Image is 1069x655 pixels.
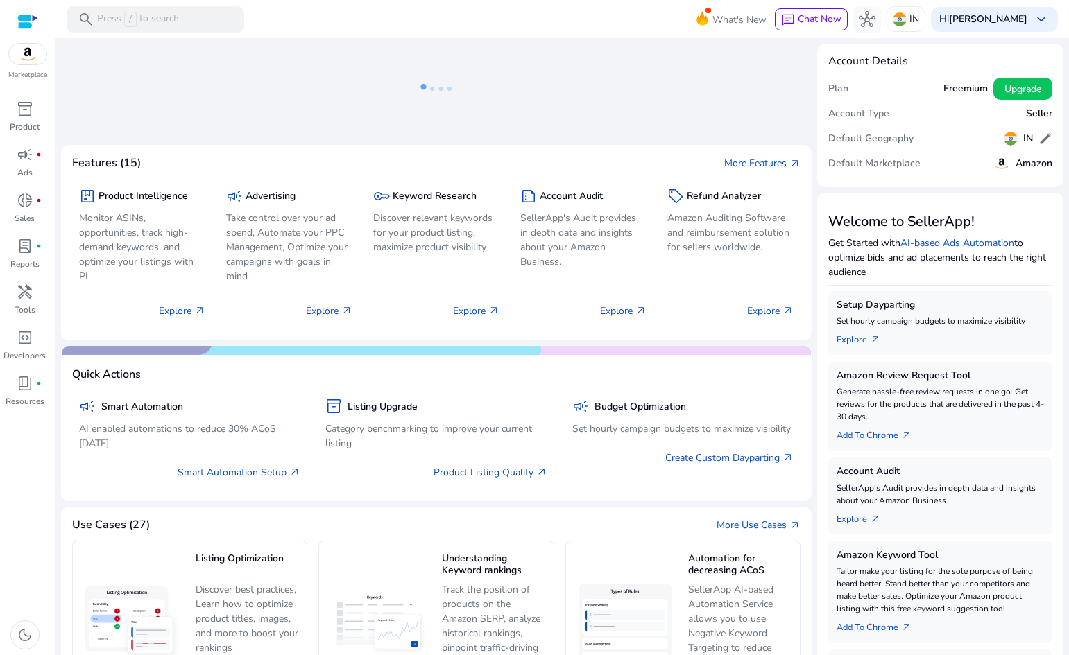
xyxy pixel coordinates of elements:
[99,191,188,202] h5: Product Intelligence
[909,7,919,31] p: IN
[124,12,137,27] span: /
[1016,158,1052,170] h5: Amazon
[6,395,44,408] p: Resources
[226,188,243,204] span: campaign
[572,398,589,414] span: campaign
[688,553,793,577] h5: Automation for decreasing ACoS
[1023,133,1033,145] h5: IN
[900,236,1014,250] a: AI-based Ads Automation
[159,304,205,318] p: Explore
[837,507,892,526] a: Explorearrow_outward
[635,305,647,316] span: arrow_outward
[520,211,647,269] p: SellerApp's Audit provides in depth data and insights about your Amazon Business.
[828,83,848,95] h5: Plan
[993,78,1052,100] button: Upgrade
[1038,132,1052,146] span: edit
[442,553,547,577] h5: Understanding Keyword rankings
[196,582,300,655] p: Discover best practices, Learn how to optimize product titles, images, and more to boost your ran...
[36,243,42,249] span: fiber_manual_record
[893,12,907,26] img: in.svg
[289,466,300,478] span: arrow_outward
[453,304,499,318] p: Explore
[196,553,300,577] h5: Listing Optimization
[373,188,390,204] span: key
[859,11,875,28] span: hub
[10,121,40,133] p: Product
[667,211,794,254] p: Amazon Auditing Software and reimbursement solution for sellers worldwide.
[712,8,767,32] span: What's New
[747,304,794,318] p: Explore
[993,155,1010,172] img: amazon.svg
[540,191,603,202] h5: Account Audit
[9,44,46,64] img: amazon.svg
[325,398,342,414] span: inventory_2
[226,211,352,283] p: Take control over your ad spend, Automate your PPC Management, Optimize your campaigns with goals...
[837,385,1044,423] p: Generate hassle-free review requests in one go. Get reviews for the products that are delivered i...
[837,299,1044,311] h5: Setup Dayparting
[828,158,921,170] h5: Default Marketplace
[828,108,889,120] h5: Account Type
[789,158,801,169] span: arrow_outward
[828,236,1052,279] p: Get Started with to optimize bids and ad placements to reach the right audience
[17,238,33,254] span: lab_profile
[17,375,33,392] span: book_4
[665,451,794,465] a: Create Custom Dayparting
[782,452,794,463] span: arrow_outward
[3,349,46,362] p: Developers
[78,11,94,28] span: search
[246,191,296,202] h5: Advertising
[17,283,33,300] span: handyman
[36,152,42,157] span: fiber_manual_record
[870,514,881,525] span: arrow_outward
[325,421,547,451] p: Category benchmarking to improve your current listing
[1004,132,1018,146] img: in.svg
[79,211,205,283] p: Monitor ASINs, opportunities, track high-demand keywords, and optimize your listings with PI
[939,15,1027,24] p: Hi
[17,329,33,346] span: code_blocks
[837,615,923,634] a: Add To Chrome
[8,70,47,80] p: Marketplace
[17,101,33,117] span: inventory_2
[775,8,848,30] button: chatChat Now
[837,423,923,442] a: Add To Chrome
[949,12,1027,26] b: [PERSON_NAME]
[341,305,352,316] span: arrow_outward
[837,482,1044,507] p: SellerApp's Audit provides in depth data and insights about your Amazon Business.
[17,192,33,209] span: donut_small
[901,622,912,633] span: arrow_outward
[595,401,686,413] h5: Budget Optimization
[72,157,141,170] h4: Features (15)
[837,315,1044,327] p: Set hourly campaign budgets to maximize visibility
[1026,108,1052,120] h5: Seller
[373,211,499,254] p: Discover relevant keywords for your product listing, maximize product visibility
[536,466,547,478] span: arrow_outward
[306,304,352,318] p: Explore
[853,6,881,33] button: hub
[1004,82,1041,96] span: Upgrade
[101,401,183,413] h5: Smart Automation
[717,518,801,532] a: More Use Casesarrow_outward
[943,83,988,95] h5: Freemium
[724,156,801,171] a: More Featuresarrow_outward
[520,188,537,204] span: summarize
[1033,11,1050,28] span: keyboard_arrow_down
[194,305,205,316] span: arrow_outward
[798,12,841,26] span: Chat Now
[828,133,914,145] h5: Default Geography
[15,304,35,316] p: Tools
[600,304,647,318] p: Explore
[667,188,684,204] span: sell
[687,191,761,202] h5: Refund Analyzer
[79,421,300,451] p: AI enabled automations to reduce 30% ACoS [DATE]
[572,421,794,436] p: Set hourly campaign budgets to maximize visibility
[837,565,1044,615] p: Tailor make your listing for the sole purpose of being heard better. Stand better than your compe...
[781,13,795,27] span: chat
[828,55,908,68] h4: Account Details
[17,627,33,643] span: dark_mode
[10,258,40,270] p: Reports
[36,198,42,203] span: fiber_manual_record
[15,212,35,225] p: Sales
[870,334,881,345] span: arrow_outward
[837,370,1044,382] h5: Amazon Review Request Tool
[72,518,150,532] h4: Use Cases (27)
